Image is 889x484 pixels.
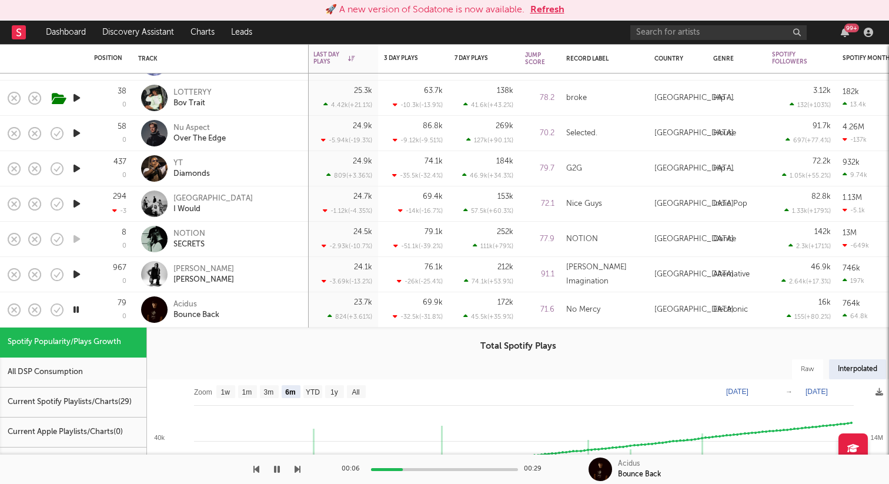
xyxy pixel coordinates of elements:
[782,172,831,179] div: 1.05k ( +55.2 % )
[806,388,828,396] text: [DATE]
[618,469,661,480] div: Bounce Back
[814,228,831,236] div: 142k
[392,172,443,179] div: -35.5k ( -32.4 % )
[147,339,889,353] h3: Total Spotify Plays
[843,101,866,108] div: 13.4k
[173,264,234,285] a: [PERSON_NAME][PERSON_NAME]
[524,462,547,476] div: 00:29
[497,299,513,306] div: 172k
[353,158,372,165] div: 24.9k
[843,206,865,214] div: -5.1k
[843,171,867,179] div: 9.74k
[122,229,126,236] div: 8
[173,123,226,144] a: Nu AspectOver The Edge
[713,268,750,282] div: Alternative
[173,229,205,250] a: NOTIONSECRETS
[787,313,831,321] div: 155 ( +80.2 % )
[113,264,126,272] div: 967
[829,359,886,379] div: Interpolated
[173,158,210,179] a: YTDiamonds
[122,102,126,108] div: 0
[425,263,443,271] div: 76.1k
[843,159,860,166] div: 932k
[173,123,226,133] div: Nu Aspect
[122,243,126,249] div: 0
[654,162,734,176] div: [GEOGRAPHIC_DATA]
[94,55,122,62] div: Position
[122,313,126,320] div: 0
[221,388,230,396] text: 1w
[173,193,253,204] div: [GEOGRAPHIC_DATA]
[122,278,126,285] div: 0
[630,25,807,40] input: Search for artists
[713,197,747,211] div: Indie Pop
[173,133,226,144] div: Over The Edge
[466,136,513,144] div: 127k ( +90.1 % )
[327,313,372,321] div: 824 ( +3.61 % )
[463,313,513,321] div: 45.5k ( +35.9 % )
[654,197,734,211] div: [GEOGRAPHIC_DATA]
[843,229,857,237] div: 13M
[463,207,513,215] div: 57.5k ( +60.3 % )
[786,388,793,396] text: →
[353,122,372,130] div: 24.9k
[525,52,545,66] div: Jump Score
[393,242,443,250] div: -51.1k ( -39.2 % )
[285,388,295,396] text: 6m
[497,87,513,95] div: 138k
[173,229,205,239] div: NOTION
[525,162,554,176] div: 79.7
[118,88,126,95] div: 38
[94,21,182,44] a: Discovery Assistant
[354,299,372,306] div: 23.7k
[423,193,443,201] div: 69.4k
[813,158,831,165] div: 72.2k
[354,263,372,271] div: 24.1k
[843,88,859,96] div: 182k
[353,193,372,201] div: 24.7k
[713,303,748,317] div: Electronic
[173,98,212,109] div: Bov Trait
[566,261,643,289] div: [PERSON_NAME] Imagination
[173,88,212,109] a: LOTTERYYBov Trait
[566,55,637,62] div: Record Label
[384,55,425,62] div: 3 Day Plays
[182,21,223,44] a: Charts
[173,299,219,321] a: AcidusBounce Back
[792,359,823,379] div: Raw
[654,55,696,62] div: Country
[38,21,94,44] a: Dashboard
[496,158,513,165] div: 184k
[525,268,554,282] div: 91.1
[654,232,734,246] div: [GEOGRAPHIC_DATA]
[330,388,338,396] text: 1y
[423,122,443,130] div: 86.8k
[138,55,297,62] div: Track
[566,126,597,141] div: Selected.
[843,242,869,249] div: -649k
[425,158,443,165] div: 74.1k
[525,126,554,141] div: 70.2
[118,123,126,131] div: 58
[813,87,831,95] div: 3.12k
[173,193,253,215] a: [GEOGRAPHIC_DATA]I Would
[818,299,831,306] div: 16k
[113,193,126,201] div: 294
[843,312,868,320] div: 64.8k
[463,101,513,109] div: 41.6k ( +43.2 % )
[323,207,372,215] div: -1.12k ( -4.35 % )
[530,3,564,17] button: Refresh
[525,232,554,246] div: 77.9
[784,207,831,215] div: 1.33k ( +179 % )
[354,87,372,95] div: 25.3k
[843,194,862,202] div: 1.13M
[566,197,602,211] div: Nice Guys
[113,158,126,166] div: 437
[566,232,598,246] div: NOTION
[713,232,736,246] div: Dance
[353,228,372,236] div: 24.5k
[726,388,748,396] text: [DATE]
[525,91,554,105] div: 78.2
[843,265,860,272] div: 746k
[654,126,734,141] div: [GEOGRAPHIC_DATA]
